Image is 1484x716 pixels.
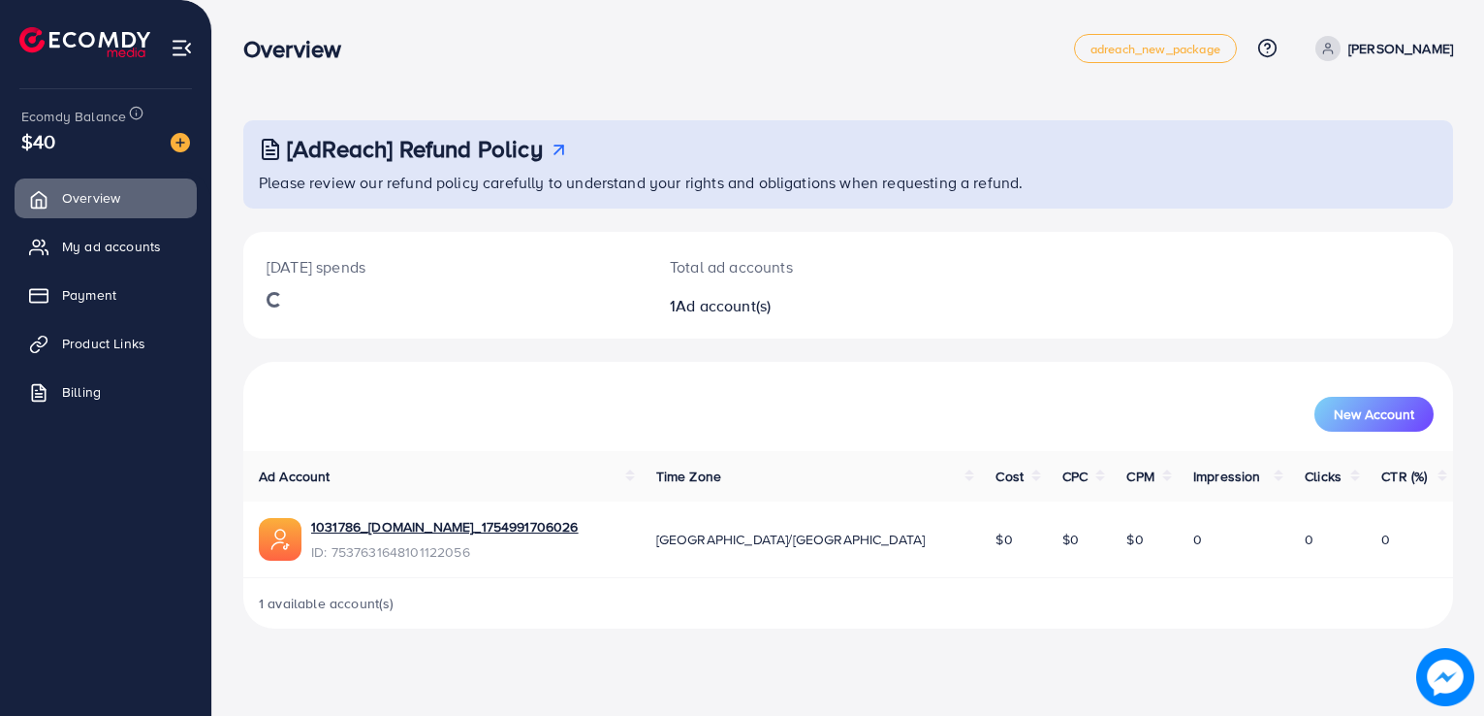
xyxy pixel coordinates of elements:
[15,227,197,266] a: My ad accounts
[1381,467,1427,486] span: CTR (%)
[259,518,301,561] img: ic-ads-acc.e4c84228.svg
[1334,407,1414,421] span: New Account
[15,373,197,411] a: Billing
[656,467,721,486] span: Time Zone
[259,594,395,613] span: 1 available account(s)
[62,285,116,305] span: Payment
[1062,467,1088,486] span: CPC
[267,255,623,278] p: [DATE] spends
[21,107,126,126] span: Ecomdy Balance
[1074,34,1237,63] a: adreach_new_package
[995,467,1024,486] span: Cost
[62,382,101,402] span: Billing
[995,530,1012,549] span: $0
[259,467,331,486] span: Ad Account
[15,324,197,363] a: Product Links
[1090,43,1220,55] span: adreach_new_package
[171,133,190,152] img: image
[656,530,926,549] span: [GEOGRAPHIC_DATA]/[GEOGRAPHIC_DATA]
[1381,530,1390,549] span: 0
[1314,397,1434,432] button: New Account
[1062,530,1079,549] span: $0
[1305,467,1342,486] span: Clicks
[243,35,357,63] h3: Overview
[19,27,150,57] img: logo
[259,171,1441,194] p: Please review our refund policy carefully to understand your rights and obligations when requesti...
[676,295,771,316] span: Ad account(s)
[1305,530,1313,549] span: 0
[1308,36,1453,61] a: [PERSON_NAME]
[287,135,543,163] h3: [AdReach] Refund Policy
[171,37,193,59] img: menu
[15,179,197,217] a: Overview
[62,334,145,353] span: Product Links
[1348,37,1453,60] p: [PERSON_NAME]
[670,297,926,315] h2: 1
[1416,648,1474,706] img: image
[1193,467,1261,486] span: Impression
[311,542,579,562] span: ID: 7537631648101122056
[1126,530,1143,549] span: $0
[1193,530,1202,549] span: 0
[311,517,579,537] a: 1031786_[DOMAIN_NAME]_1754991706026
[62,188,120,208] span: Overview
[21,127,55,155] span: $40
[670,255,926,278] p: Total ad accounts
[1126,467,1153,486] span: CPM
[15,276,197,314] a: Payment
[62,237,161,256] span: My ad accounts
